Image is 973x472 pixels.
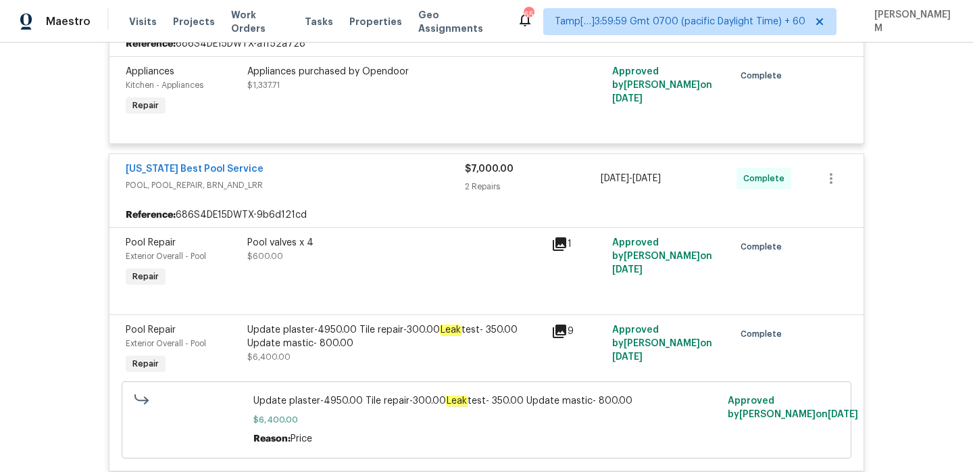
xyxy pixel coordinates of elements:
[126,179,465,192] span: POOL, POOL_REPAIR, BRN_AND_LRR
[127,270,164,283] span: Repair
[728,396,858,419] span: Approved by [PERSON_NAME] on
[741,69,787,82] span: Complete
[418,8,501,35] span: Geo Assignments
[551,323,604,339] div: 9
[109,32,864,56] div: 686S4DE15DWTX-a1f52a728
[601,174,629,183] span: [DATE]
[440,325,461,335] em: Leak
[126,164,264,174] a: [US_STATE] Best Pool Service
[126,81,203,89] span: Kitchen - Appliances
[253,413,720,427] span: $6,400.00
[612,238,712,275] span: Approved by [PERSON_NAME] on
[126,325,176,335] span: Pool Repair
[612,352,643,362] span: [DATE]
[612,325,712,362] span: Approved by [PERSON_NAME] on
[446,396,468,406] em: Leak
[126,67,174,76] span: Appliances
[126,37,176,51] b: Reference:
[632,174,661,183] span: [DATE]
[828,410,858,419] span: [DATE]
[109,203,864,227] div: 686S4DE15DWTX-9b6d121cd
[741,327,787,341] span: Complete
[247,323,543,350] div: Update plaster-4950.00 Tile repair-300.00 test- 350.00 Update mastic- 800.00
[465,164,514,174] span: $7,000.00
[173,15,215,28] span: Projects
[253,434,291,444] span: Reason:
[247,81,280,89] span: $1,337.71
[126,252,206,260] span: Exterior Overall - Pool
[612,94,643,103] span: [DATE]
[247,236,543,250] div: Pool valves x 4
[126,339,206,348] span: Exterior Overall - Pool
[126,208,176,222] b: Reference:
[127,99,164,112] span: Repair
[349,15,402,28] span: Properties
[305,17,333,26] span: Tasks
[555,15,805,28] span: Tamp[…]3:59:59 Gmt 0700 (pacific Daylight Time) + 60
[612,67,712,103] span: Approved by [PERSON_NAME] on
[247,353,291,361] span: $6,400.00
[126,238,176,247] span: Pool Repair
[291,434,312,444] span: Price
[231,8,289,35] span: Work Orders
[247,65,543,78] div: Appliances purchased by Opendoor
[129,15,157,28] span: Visits
[46,15,91,28] span: Maestro
[247,252,283,260] span: $600.00
[601,172,661,185] span: -
[551,236,604,252] div: 1
[869,8,953,35] span: [PERSON_NAME] M
[465,180,601,193] div: 2 Repairs
[127,357,164,371] span: Repair
[741,240,787,254] span: Complete
[253,394,720,408] span: Update plaster-4950.00 Tile repair-300.00 test- 350.00 Update mastic- 800.00
[743,172,790,185] span: Complete
[612,265,643,275] span: [DATE]
[524,8,533,22] div: 654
